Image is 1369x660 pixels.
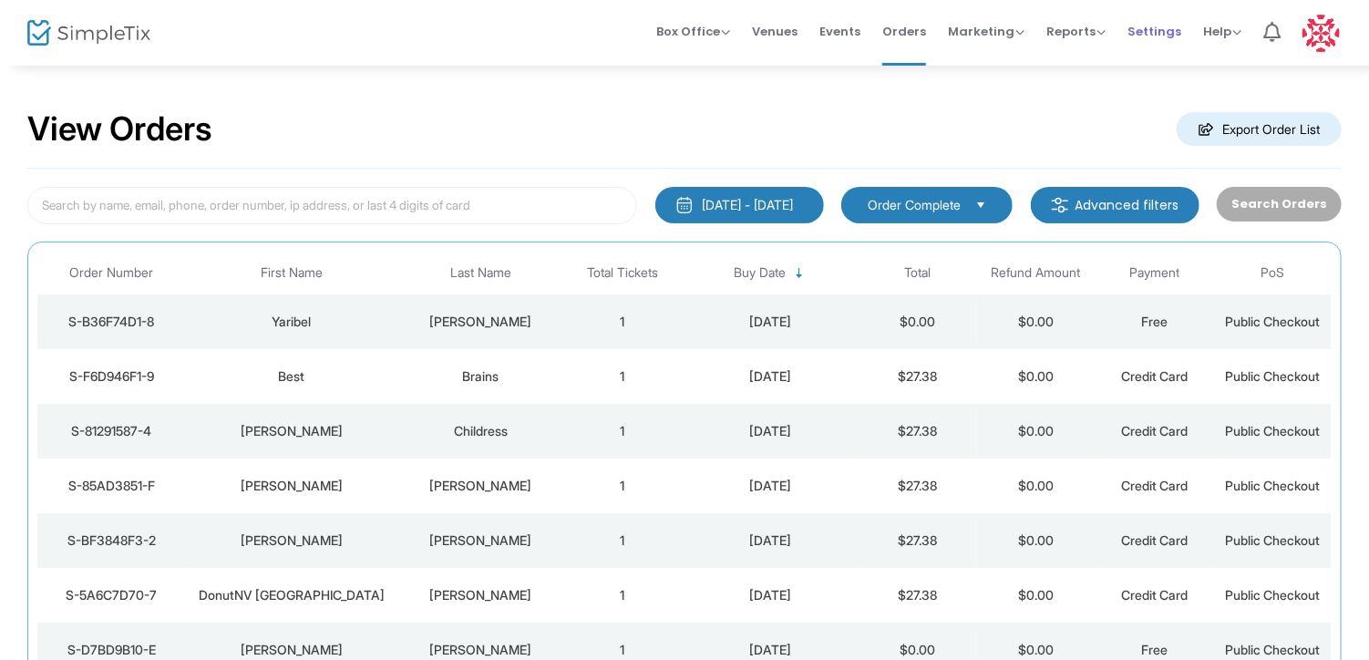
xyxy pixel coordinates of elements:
[1225,478,1320,493] span: Public Checkout
[403,586,560,604] div: Camila Sprouse
[190,422,393,440] div: Laura
[859,404,977,459] td: $27.38
[42,367,180,386] div: S-F6D946F1-9
[1121,532,1188,548] span: Credit Card
[686,422,855,440] div: 6/17/2025
[1046,23,1106,40] span: Reports
[403,367,560,386] div: Brains
[686,641,855,659] div: 6/16/2025
[403,531,560,550] div: Solano
[42,531,180,550] div: S-BF3848F3-2
[42,641,180,659] div: S-D7BD9B10-E
[1225,423,1320,438] span: Public Checkout
[977,404,1096,459] td: $0.00
[563,294,682,349] td: 1
[977,568,1096,623] td: $0.00
[752,8,798,55] span: Venues
[563,459,682,513] td: 1
[403,313,560,331] div: Alvarez
[819,8,860,55] span: Events
[1225,642,1320,657] span: Public Checkout
[403,477,560,495] div: Sigdel
[1121,478,1188,493] span: Credit Card
[734,265,786,281] span: Buy Date
[1031,187,1199,223] m-button: Advanced filters
[563,404,682,459] td: 1
[675,196,694,214] img: monthly
[656,23,730,40] span: Box Office
[27,109,212,150] h2: View Orders
[977,294,1096,349] td: $0.00
[563,252,682,294] th: Total Tickets
[69,265,153,281] span: Order Number
[1225,532,1320,548] span: Public Checkout
[686,313,855,331] div: 6/19/2025
[563,513,682,568] td: 1
[190,586,393,604] div: DonutNV Collin County
[42,313,180,331] div: S-B36F74D1-8
[859,513,977,568] td: $27.38
[977,349,1096,404] td: $0.00
[868,196,961,214] span: Order Complete
[1051,196,1069,214] img: filter
[977,459,1096,513] td: $0.00
[190,641,393,659] div: Shria
[686,367,855,386] div: 6/18/2025
[686,531,855,550] div: 6/16/2025
[859,568,977,623] td: $27.38
[403,641,560,659] div: Kaul
[403,422,560,440] div: Childress
[686,586,855,604] div: 6/16/2025
[977,513,1096,568] td: $0.00
[859,294,977,349] td: $0.00
[27,187,637,224] input: Search by name, email, phone, order number, ip address, or last 4 digits of card
[1121,423,1188,438] span: Credit Card
[686,477,855,495] div: 6/17/2025
[1225,587,1320,603] span: Public Checkout
[859,459,977,513] td: $27.38
[1225,314,1320,329] span: Public Checkout
[563,568,682,623] td: 1
[1121,368,1188,384] span: Credit Card
[190,531,393,550] div: Nicole
[1127,8,1181,55] span: Settings
[655,187,824,223] button: [DATE] - [DATE]
[261,265,323,281] span: First Name
[563,349,682,404] td: 1
[948,23,1024,40] span: Marketing
[1129,265,1179,281] span: Payment
[859,252,977,294] th: Total
[882,8,926,55] span: Orders
[1177,112,1342,146] m-button: Export Order List
[792,266,807,281] span: Sortable
[1141,314,1168,329] span: Free
[968,195,993,215] button: Select
[42,477,180,495] div: S-85AD3851-F
[190,367,393,386] div: Best
[703,196,794,214] div: [DATE] - [DATE]
[859,349,977,404] td: $27.38
[42,422,180,440] div: S-81291587-4
[1261,265,1284,281] span: PoS
[1225,368,1320,384] span: Public Checkout
[1121,587,1188,603] span: Credit Card
[190,477,393,495] div: Sushila
[190,313,393,331] div: Yaribel
[1141,642,1168,657] span: Free
[977,252,1096,294] th: Refund Amount
[450,265,511,281] span: Last Name
[42,586,180,604] div: S-5A6C7D70-7
[1203,23,1241,40] span: Help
